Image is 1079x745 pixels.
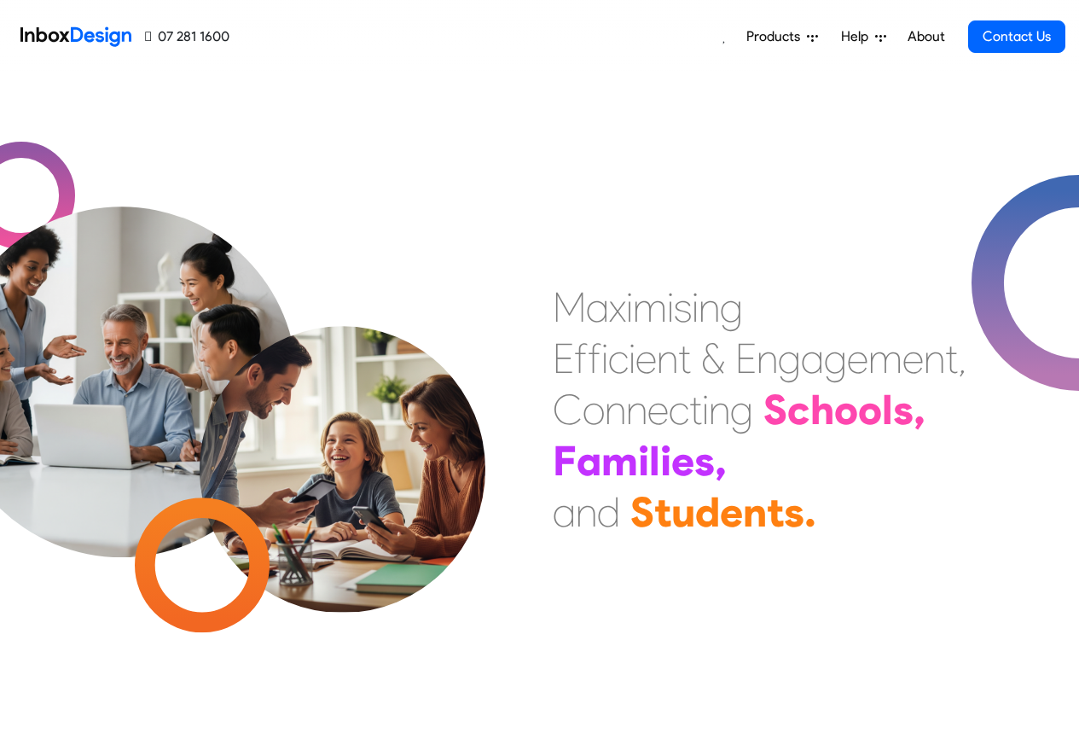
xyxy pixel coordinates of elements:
div: i [629,333,635,384]
div: E [553,333,574,384]
div: , [914,384,925,435]
div: e [720,486,743,538]
div: S [763,384,787,435]
div: , [715,435,727,486]
div: g [778,333,801,384]
div: x [609,282,626,333]
div: f [574,333,588,384]
img: parents_with_child.png [164,255,521,613]
div: o [858,384,882,435]
div: a [801,333,824,384]
a: About [902,20,949,54]
div: o [583,384,605,435]
div: m [633,282,667,333]
div: m [601,435,638,486]
div: n [699,282,720,333]
div: s [784,486,804,538]
div: i [601,333,608,384]
div: n [757,333,778,384]
div: t [678,333,691,384]
div: e [647,384,669,435]
a: 07 281 1600 [145,26,229,47]
div: c [787,384,810,435]
div: c [608,333,629,384]
div: u [671,486,695,538]
div: F [553,435,577,486]
div: l [649,435,660,486]
span: Help [841,26,875,47]
div: s [674,282,692,333]
a: Products [740,20,825,54]
div: d [695,486,720,538]
div: o [834,384,858,435]
div: e [671,435,694,486]
div: e [902,333,924,384]
div: s [893,384,914,435]
div: c [669,384,689,435]
div: Maximising Efficient & Engagement, Connecting Schools, Families, and Students. [553,282,966,538]
div: s [694,435,715,486]
div: g [730,384,753,435]
div: t [945,333,958,384]
div: C [553,384,583,435]
div: n [924,333,945,384]
div: . [804,486,816,538]
div: a [586,282,609,333]
div: h [810,384,834,435]
div: e [635,333,657,384]
div: i [667,282,674,333]
div: f [588,333,601,384]
div: n [709,384,730,435]
div: S [630,486,654,538]
div: i [638,435,649,486]
div: e [847,333,868,384]
div: t [767,486,784,538]
div: l [882,384,893,435]
div: a [577,435,601,486]
div: i [626,282,633,333]
div: i [660,435,671,486]
div: d [597,486,620,538]
div: n [576,486,597,538]
a: Help [834,20,893,54]
div: a [553,486,576,538]
div: i [692,282,699,333]
div: , [958,333,966,384]
div: M [553,282,586,333]
div: t [689,384,702,435]
div: g [824,333,847,384]
div: n [743,486,767,538]
div: & [701,333,725,384]
div: g [720,282,743,333]
div: n [605,384,626,435]
div: E [735,333,757,384]
a: Contact Us [968,20,1065,53]
div: n [626,384,647,435]
span: Products [746,26,807,47]
div: t [654,486,671,538]
div: m [868,333,902,384]
div: n [657,333,678,384]
div: i [702,384,709,435]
